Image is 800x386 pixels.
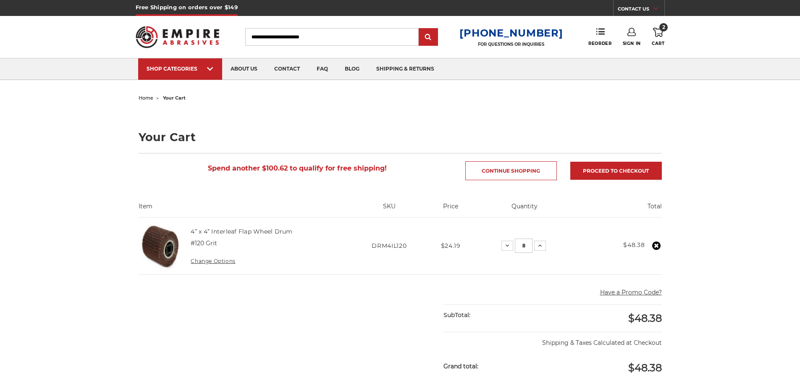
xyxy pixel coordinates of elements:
span: Spend another $100.62 to qualify for free shipping! [208,164,387,172]
div: SHOP CATEGORIES [147,66,214,72]
input: Submit [420,29,437,46]
img: 4” x 4” Interleaf Flap Wheel Drum [139,218,182,274]
div: SubTotal: [443,305,553,326]
a: shipping & returns [368,58,443,80]
th: Total [576,202,662,217]
span: Cart [652,41,664,46]
a: Reorder [588,28,611,46]
span: your cart [163,95,186,101]
a: CONTACT US [618,4,664,16]
a: 2 Cart [652,28,664,46]
span: $48.38 [628,312,662,324]
a: home [139,95,153,101]
a: blog [336,58,368,80]
span: $48.38 [628,362,662,374]
th: Price [428,202,473,217]
p: Shipping & Taxes Calculated at Checkout [443,332,661,347]
strong: $48.38 [623,241,645,249]
strong: Grand total: [443,362,478,370]
th: Quantity [473,202,576,217]
th: Item [139,202,350,217]
th: SKU [350,202,428,217]
a: [PHONE_NUMBER] [459,27,563,39]
span: Reorder [588,41,611,46]
a: 4” x 4” Interleaf Flap Wheel Drum [191,228,292,235]
button: Have a Promo Code? [600,288,662,297]
a: faq [308,58,336,80]
span: Sign In [623,41,641,46]
input: 4” x 4” Interleaf Flap Wheel Drum Quantity: [515,239,532,253]
a: about us [222,58,266,80]
a: Continue Shopping [465,161,557,180]
a: Proceed to checkout [570,162,662,180]
dd: #120 Grit [191,239,217,248]
h1: Your Cart [139,131,662,143]
a: contact [266,58,308,80]
a: Change Options [191,258,235,264]
span: 2 [659,23,668,32]
img: Empire Abrasives [136,21,220,53]
p: FOR QUESTIONS OR INQUIRIES [459,42,563,47]
span: $24.19 [441,242,461,249]
span: DRM4IL120 [372,242,407,249]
